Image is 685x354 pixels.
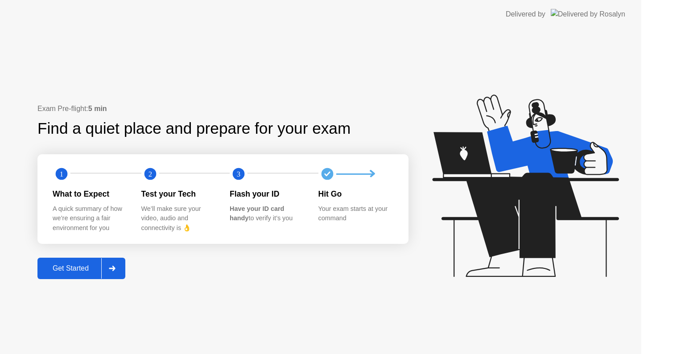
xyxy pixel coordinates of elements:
[230,188,304,200] div: Flash your ID
[37,117,352,140] div: Find a quiet place and prepare for your exam
[148,170,152,178] text: 2
[53,188,127,200] div: What to Expect
[551,9,625,19] img: Delivered by Rosalyn
[237,170,240,178] text: 3
[40,264,101,272] div: Get Started
[506,9,545,20] div: Delivered by
[141,188,216,200] div: Test your Tech
[318,188,393,200] div: Hit Go
[37,103,409,114] div: Exam Pre-flight:
[141,204,216,233] div: We’ll make sure your video, audio and connectivity is 👌
[230,205,284,222] b: Have your ID card handy
[230,204,304,223] div: to verify it’s you
[88,105,107,112] b: 5 min
[318,204,393,223] div: Your exam starts at your command
[53,204,127,233] div: A quick summary of how we’re ensuring a fair environment for you
[60,170,63,178] text: 1
[37,258,125,279] button: Get Started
